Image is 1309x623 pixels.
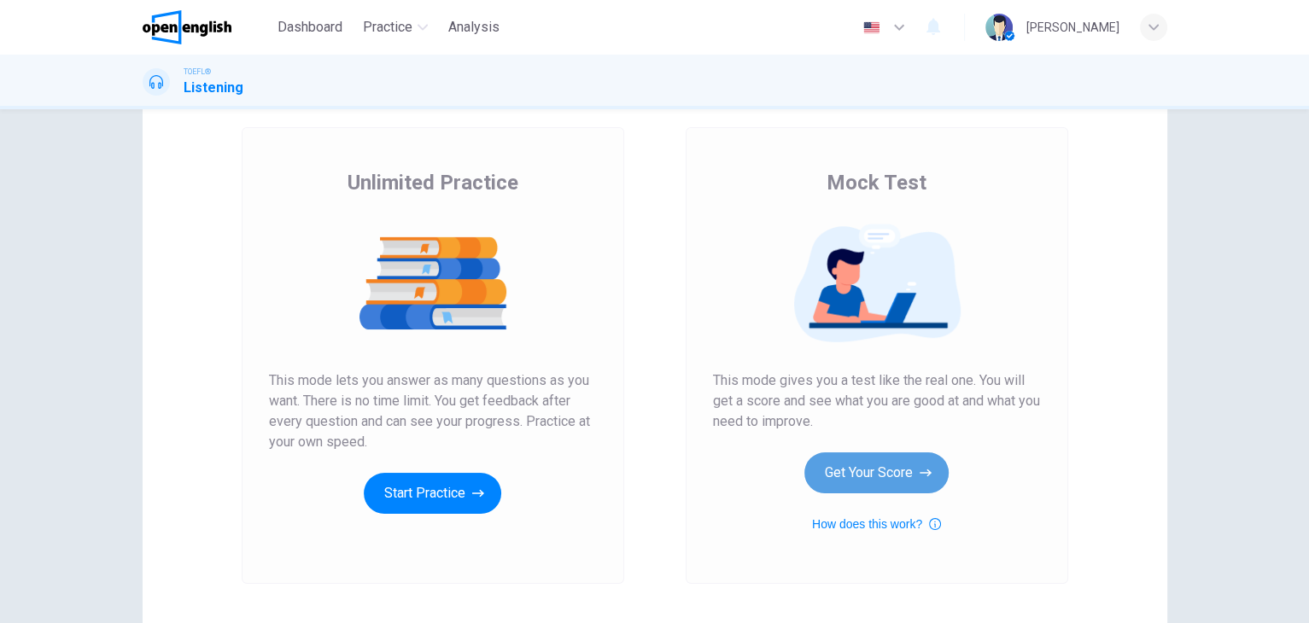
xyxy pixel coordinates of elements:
[827,169,926,196] span: Mock Test
[804,452,949,493] button: Get Your Score
[269,370,597,452] span: This mode lets you answer as many questions as you want. There is no time limit. You get feedback...
[348,169,518,196] span: Unlimited Practice
[184,78,243,98] h1: Listening
[364,473,501,514] button: Start Practice
[271,12,349,43] button: Dashboard
[1026,17,1119,38] div: [PERSON_NAME]
[861,21,882,34] img: en
[812,514,941,534] button: How does this work?
[143,10,272,44] a: OpenEnglish logo
[143,10,232,44] img: OpenEnglish logo
[985,14,1013,41] img: Profile picture
[278,17,342,38] span: Dashboard
[448,17,500,38] span: Analysis
[184,66,211,78] span: TOEFL®
[363,17,412,38] span: Practice
[356,12,435,43] button: Practice
[713,370,1041,432] span: This mode gives you a test like the real one. You will get a score and see what you are good at a...
[441,12,506,43] button: Analysis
